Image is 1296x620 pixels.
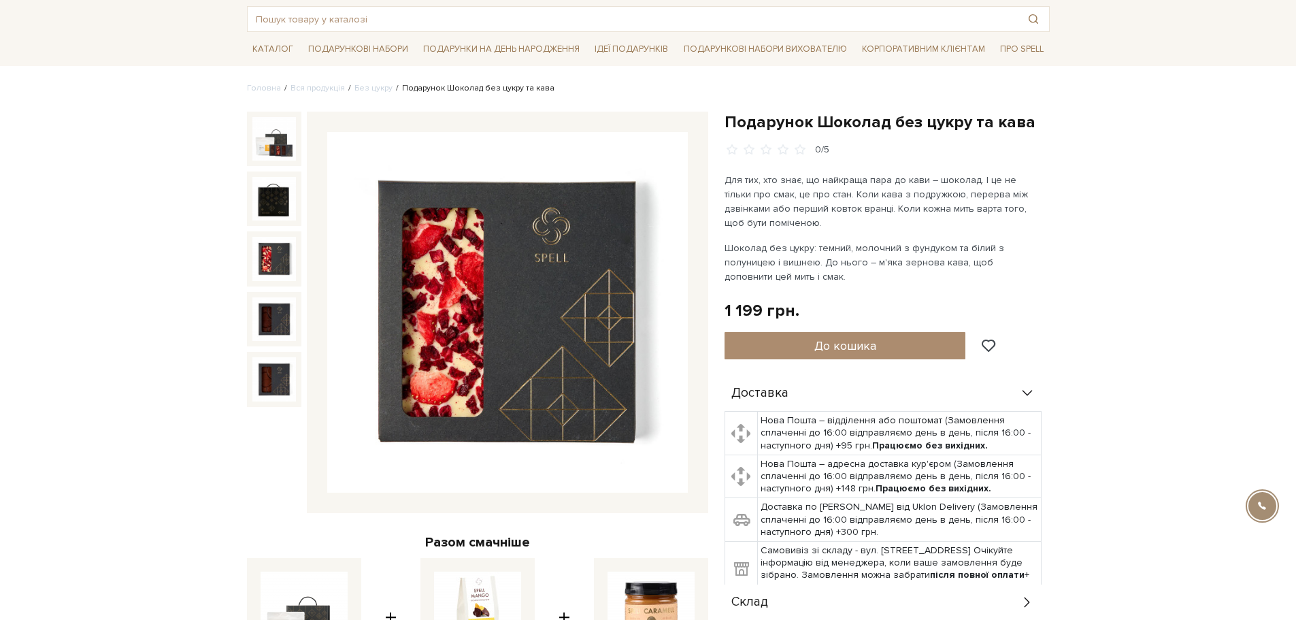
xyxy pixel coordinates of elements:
a: Про Spell [995,39,1049,60]
img: Подарунок Шоколад без цукру та кава [252,117,296,161]
button: До кошика [725,332,966,359]
div: Разом смачніше [247,534,708,551]
b: після повної оплати [930,569,1025,581]
a: Подарунки на День народження [418,39,585,60]
a: Каталог [247,39,299,60]
a: Подарункові набори [303,39,414,60]
a: Ідеї подарунків [589,39,674,60]
p: Шоколад без цукру: темний, молочний з фундуком та білий з полуницею і вишнею. До нього – м'яка зе... [725,241,1044,284]
b: Працюємо без вихідних. [872,440,988,451]
img: Подарунок Шоколад без цукру та кава [327,132,688,493]
img: Подарунок Шоколад без цукру та кава [252,177,296,221]
td: Нова Пошта – відділення або поштомат (Замовлення сплаченні до 16:00 відправляємо день в день, піс... [758,412,1042,455]
img: Подарунок Шоколад без цукру та кава [252,237,296,280]
td: Самовивіз зі складу - вул. [STREET_ADDRESS] Очікуйте інформацію від менеджера, коли ваше замовлен... [758,542,1042,598]
a: Вся продукція [290,83,345,93]
img: Подарунок Шоколад без цукру та кава [252,297,296,341]
input: Пошук товару у каталозі [248,7,1018,31]
div: 1 199 грн. [725,300,799,321]
button: Пошук товару у каталозі [1018,7,1049,31]
td: Нова Пошта – адресна доставка кур'єром (Замовлення сплаченні до 16:00 відправляємо день в день, п... [758,455,1042,498]
h1: Подарунок Шоколад без цукру та кава [725,112,1050,133]
a: Без цукру [354,83,393,93]
span: Доставка [731,387,788,399]
p: Для тих, хто знає, що найкраща пара до кави – шоколад. І це не тільки про смак, це про стан. Коли... [725,173,1044,230]
span: До кошика [814,338,876,353]
a: Корпоративним клієнтам [857,37,991,61]
a: Головна [247,83,281,93]
img: Подарунок Шоколад без цукру та кава [252,357,296,401]
span: Склад [731,596,768,608]
b: Працюємо без вихідних. [876,483,991,494]
div: 0/5 [815,144,829,157]
td: Доставка по [PERSON_NAME] від Uklon Delivery (Замовлення сплаченні до 16:00 відправляємо день в д... [758,498,1042,542]
a: Подарункові набори вихователю [678,37,852,61]
li: Подарунок Шоколад без цукру та кава [393,82,554,95]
